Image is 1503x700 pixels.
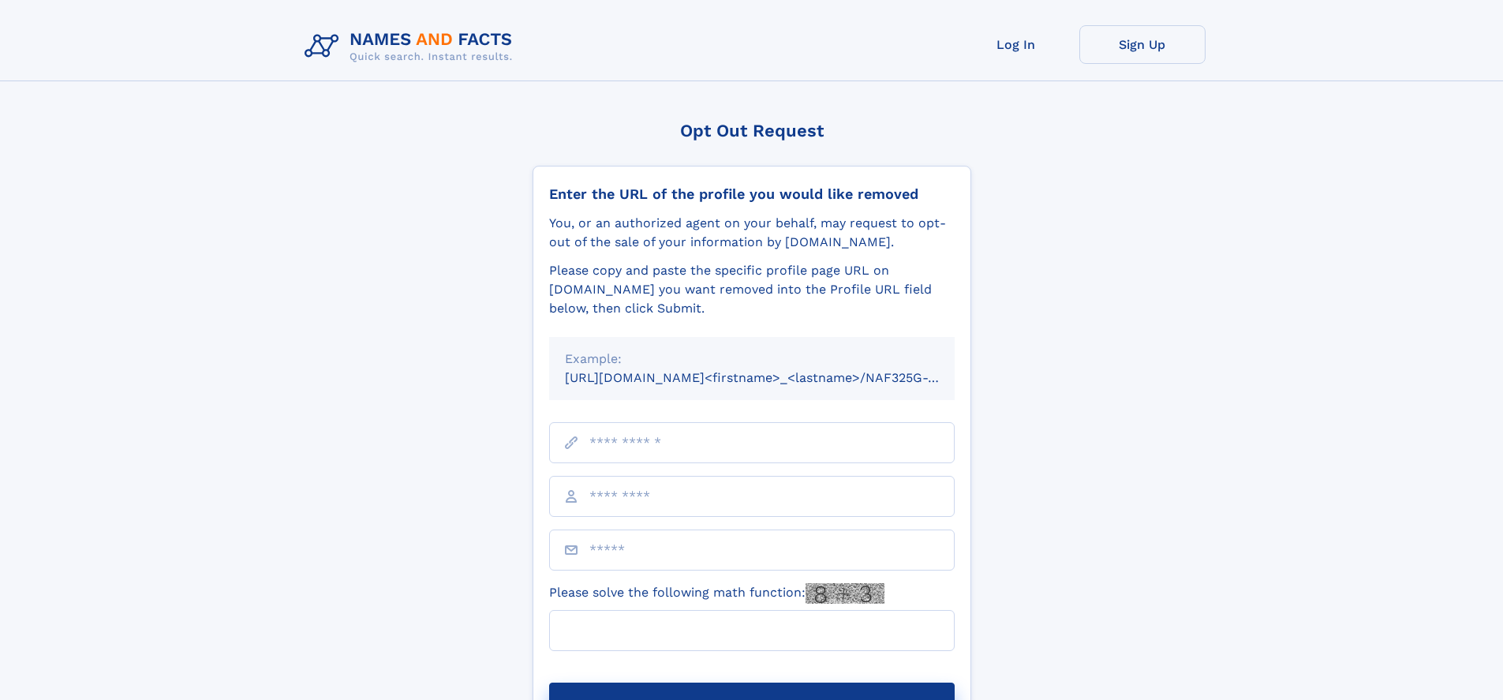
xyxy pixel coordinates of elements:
[1079,25,1206,64] a: Sign Up
[565,370,985,385] small: [URL][DOMAIN_NAME]<firstname>_<lastname>/NAF325G-xxxxxxxx
[549,185,955,203] div: Enter the URL of the profile you would like removed
[533,121,971,140] div: Opt Out Request
[298,25,525,68] img: Logo Names and Facts
[549,261,955,318] div: Please copy and paste the specific profile page URL on [DOMAIN_NAME] you want removed into the Pr...
[549,214,955,252] div: You, or an authorized agent on your behalf, may request to opt-out of the sale of your informatio...
[953,25,1079,64] a: Log In
[565,350,939,369] div: Example:
[549,583,884,604] label: Please solve the following math function:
